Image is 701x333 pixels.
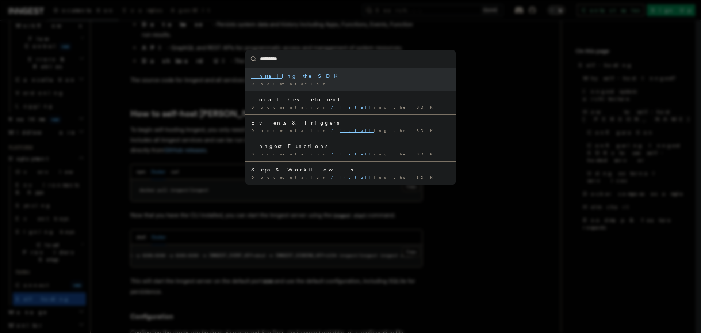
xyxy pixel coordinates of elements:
span: / [331,152,337,156]
div: Steps & Workflows [251,166,450,173]
span: / [331,175,337,179]
mark: Install [340,105,374,109]
mark: Install [340,175,374,179]
span: Documentation [251,128,328,133]
span: Documentation [251,175,328,179]
span: Documentation [251,152,328,156]
mark: Install [340,128,374,133]
span: ing the SDK [340,175,434,179]
div: Local Development [251,96,450,103]
span: Documentation [251,82,328,86]
span: / [331,105,337,109]
span: ing the SDK [340,152,434,156]
div: Inngest Functions [251,143,450,150]
span: ing the SDK [340,128,434,133]
div: Events & Triggers [251,119,450,126]
div: ing the SDK [251,72,450,80]
span: ing the SDK [340,105,434,109]
mark: Install [340,152,374,156]
span: / [331,128,337,133]
span: Documentation [251,105,328,109]
mark: Install [251,73,282,79]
